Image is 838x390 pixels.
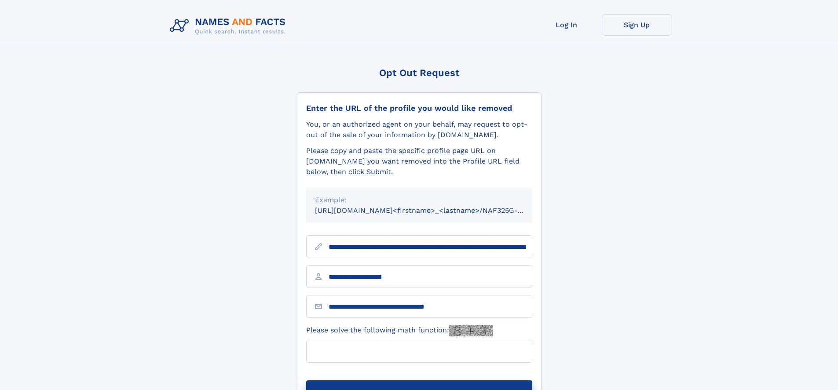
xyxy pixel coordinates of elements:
[166,14,293,38] img: Logo Names and Facts
[306,325,493,336] label: Please solve the following math function:
[306,119,532,140] div: You, or an authorized agent on your behalf, may request to opt-out of the sale of your informatio...
[315,195,523,205] div: Example:
[306,146,532,177] div: Please copy and paste the specific profile page URL on [DOMAIN_NAME] you want removed into the Pr...
[297,67,542,78] div: Opt Out Request
[306,103,532,113] div: Enter the URL of the profile you would like removed
[531,14,602,36] a: Log In
[315,206,549,215] small: [URL][DOMAIN_NAME]<firstname>_<lastname>/NAF325G-xxxxxxxx
[602,14,672,36] a: Sign Up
